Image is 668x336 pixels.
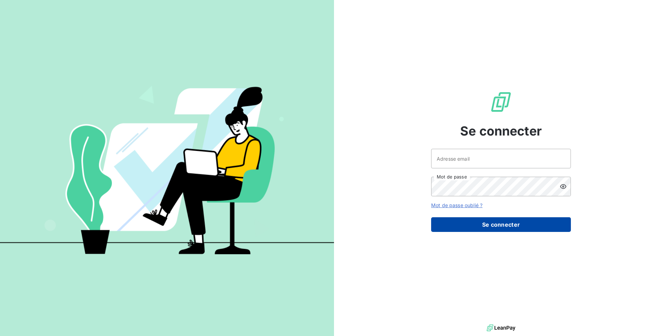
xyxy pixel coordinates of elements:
[487,323,515,333] img: logo
[490,91,512,113] img: Logo LeanPay
[460,122,542,140] span: Se connecter
[431,202,482,208] a: Mot de passe oublié ?
[431,217,571,232] button: Se connecter
[431,149,571,168] input: placeholder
